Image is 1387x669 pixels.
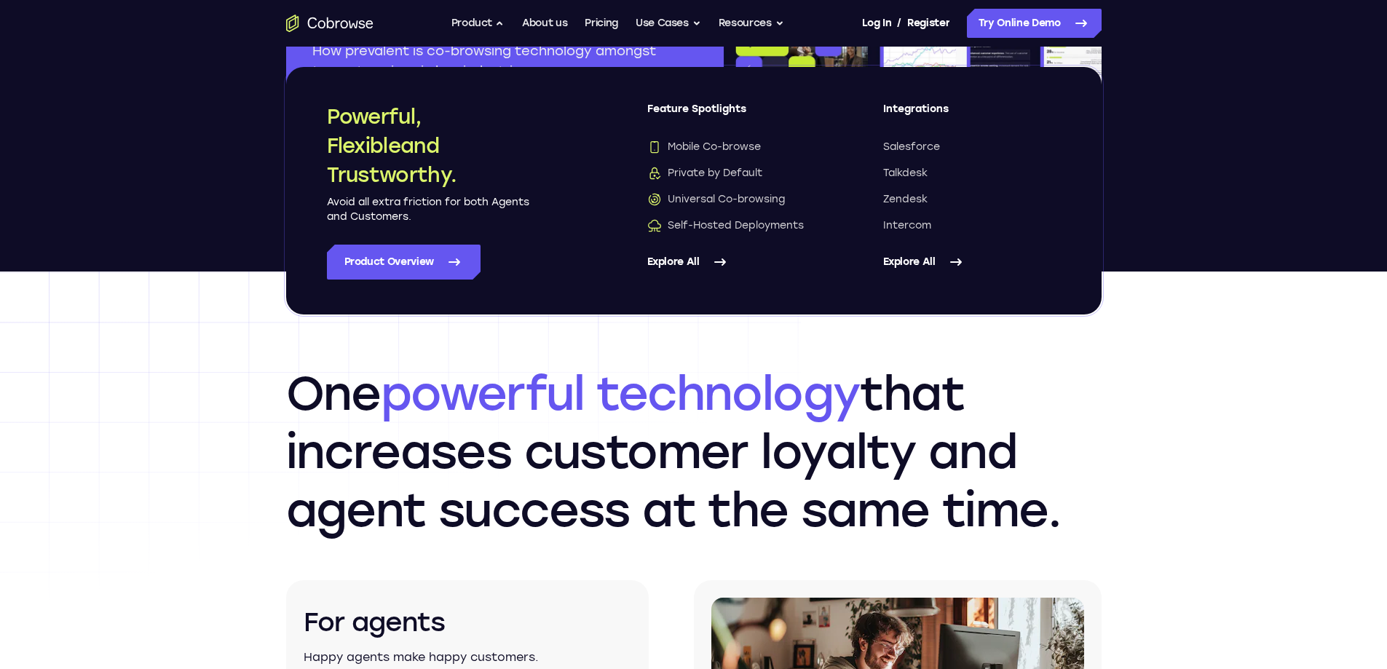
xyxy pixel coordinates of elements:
[647,166,662,181] img: Private by Default
[647,218,825,233] a: Self-Hosted DeploymentsSelf-Hosted Deployments
[897,15,901,32] span: /
[883,245,1061,280] a: Explore All
[883,102,1061,128] span: Integrations
[647,218,804,233] span: Self-Hosted Deployments
[647,140,761,154] span: Mobile Co-browse
[883,140,1061,154] a: Salesforce
[883,166,928,181] span: Talkdesk
[647,192,825,207] a: Universal Co-browsingUniversal Co-browsing
[522,9,567,38] a: About us
[719,9,784,38] button: Resources
[883,166,1061,181] a: Talkdesk
[967,9,1102,38] a: Try Online Demo
[451,9,505,38] button: Product
[883,192,1061,207] a: Zendesk
[327,195,531,224] p: Avoid all extra friction for both Agents and Customers.
[883,192,928,207] span: Zendesk
[647,245,825,280] a: Explore All
[647,192,662,207] img: Universal Co-browsing
[327,102,531,189] h2: Powerful, Flexible and Trustworthy.
[585,9,618,38] a: Pricing
[304,649,631,666] p: Happy agents make happy customers.
[286,365,1102,539] h2: One that increases customer loyalty and agent success at the same time.
[304,605,631,640] h3: For agents
[312,41,668,82] p: How prevalent is co-browsing technology amongst top enterprises in key industries?
[327,245,481,280] a: Product Overview
[381,365,861,421] span: powerful technology
[647,192,785,207] span: Universal Co-browsing
[907,9,949,38] a: Register
[647,102,825,128] span: Feature Spotlights
[883,218,931,233] span: Intercom
[647,166,762,181] span: Private by Default
[286,15,374,32] a: Go to the home page
[883,218,1061,233] a: Intercom
[647,140,662,154] img: Mobile Co-browse
[883,140,940,154] span: Salesforce
[636,9,701,38] button: Use Cases
[647,218,662,233] img: Self-Hosted Deployments
[862,9,891,38] a: Log In
[647,166,825,181] a: Private by DefaultPrivate by Default
[647,140,825,154] a: Mobile Co-browseMobile Co-browse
